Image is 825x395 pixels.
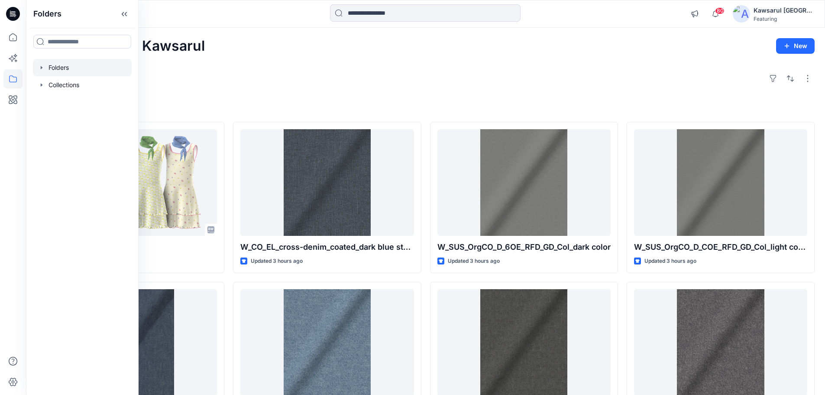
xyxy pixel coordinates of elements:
[644,257,696,266] p: Updated 3 hours ago
[754,16,814,22] div: Featuring
[437,129,611,236] a: W_SUS_OrgCO_D_6OE_RFD_GD_Col_dark color
[36,103,815,113] h4: Styles
[715,7,725,14] span: 80
[754,5,814,16] div: Kawsarul [GEOGRAPHIC_DATA]
[733,5,750,23] img: avatar
[437,241,611,253] p: W_SUS_OrgCO_D_6OE_RFD_GD_Col_dark color
[776,38,815,54] button: New
[448,257,500,266] p: Updated 3 hours ago
[251,257,303,266] p: Updated 3 hours ago
[634,129,807,236] a: W_SUS_OrgCO_D_COE_RFD_GD_Col_light color
[240,129,414,236] a: W_CO_EL_cross-denim_coated_dark blue stone
[240,241,414,253] p: W_CO_EL_cross-denim_coated_dark blue stone
[634,241,807,253] p: W_SUS_OrgCO_D_COE_RFD_GD_Col_light color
